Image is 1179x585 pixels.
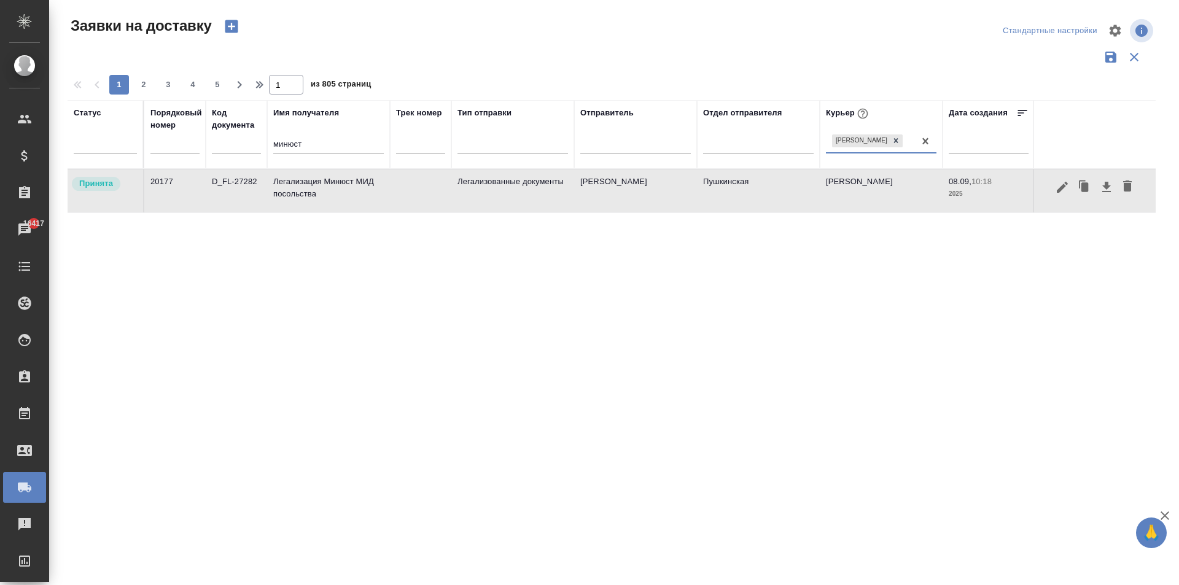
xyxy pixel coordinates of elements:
[971,177,992,186] p: 10:18
[949,188,1029,200] p: 2025
[74,107,101,119] div: Статус
[1141,520,1162,546] span: 🙏
[1073,176,1096,199] button: Клонировать
[144,169,206,212] td: 20177
[273,107,339,119] div: Имя получателя
[208,75,227,95] button: 5
[158,79,178,91] span: 3
[451,169,574,212] td: Легализованные документы
[16,217,52,230] span: 16417
[208,79,227,91] span: 5
[217,16,246,37] button: Создать
[1052,176,1073,199] button: Редактировать
[267,169,390,212] td: Легализация Минюст МИД посольства
[134,79,154,91] span: 2
[396,107,442,119] div: Трек номер
[183,79,203,91] span: 4
[820,169,943,212] td: [PERSON_NAME]
[832,134,889,147] div: [PERSON_NAME]
[949,177,971,186] p: 08.09,
[949,107,1008,119] div: Дата создания
[580,107,634,119] div: Отправитель
[1100,16,1130,45] span: Настроить таблицу
[1000,21,1100,41] div: split button
[150,107,202,131] div: Порядковый номер
[3,214,46,245] a: 16417
[1136,517,1167,548] button: 🙏
[703,107,782,119] div: Отдел отправителя
[1096,176,1117,199] button: Скачать
[855,106,871,122] button: При выборе курьера статус заявки автоматически поменяется на «Принята»
[1099,45,1123,69] button: Сохранить фильтры
[697,169,820,212] td: Пушкинская
[158,75,178,95] button: 3
[574,169,697,212] td: [PERSON_NAME]
[134,75,154,95] button: 2
[831,133,904,149] div: Иванова Евгения
[212,107,261,131] div: Код документа
[826,106,871,122] div: Курьер
[311,77,371,95] span: из 805 страниц
[183,75,203,95] button: 4
[68,16,212,36] span: Заявки на доставку
[1123,45,1146,69] button: Сбросить фильтры
[457,107,512,119] div: Тип отправки
[71,176,137,192] div: Курьер назначен
[79,177,113,190] p: Принята
[1130,19,1156,42] span: Посмотреть информацию
[206,169,267,212] td: D_FL-27282
[1117,176,1138,199] button: Удалить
